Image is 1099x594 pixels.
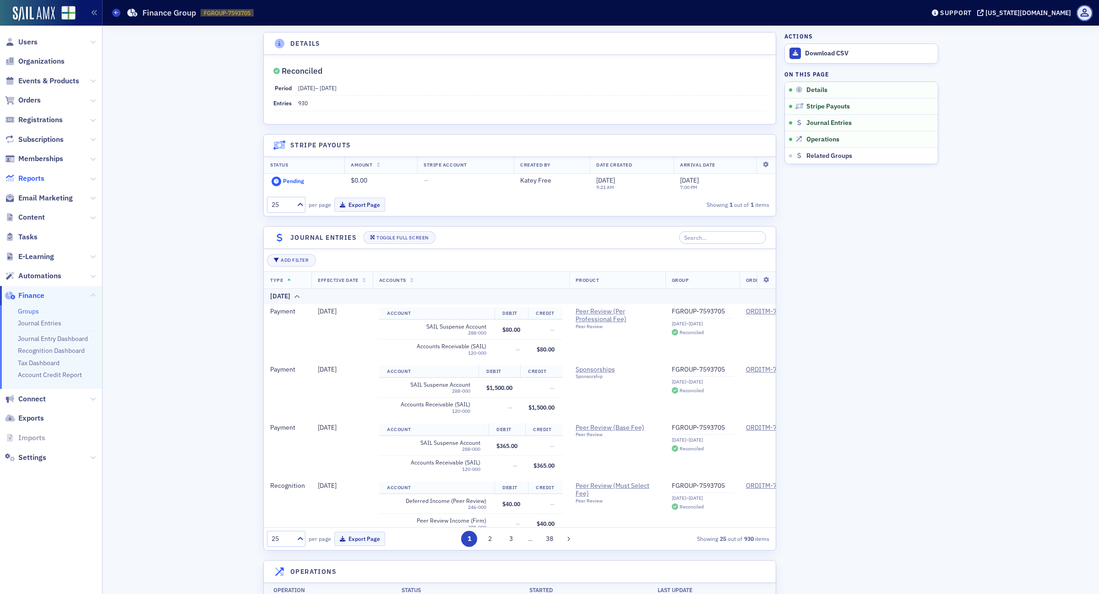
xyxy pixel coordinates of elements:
[680,504,704,509] div: Reconciled
[387,401,470,408] span: Accounts Receivable (SAIL)
[496,442,517,449] span: $365.00
[387,408,470,414] div: 120-000
[784,32,813,40] h4: Actions
[680,184,697,190] time: 7:00 PM
[18,371,82,379] a: Account Credit Report
[290,39,321,49] h4: Details
[5,37,38,47] a: Users
[746,308,799,316] a: ORDITM-7329429
[672,437,733,443] div: [DATE]–[DATE]
[18,95,41,105] span: Orders
[940,9,972,17] div: Support
[576,498,659,504] div: Peer Review
[537,346,555,353] span: $80.00
[5,252,54,262] a: E-Learning
[298,84,315,92] span: [DATE]
[270,277,283,283] span: Type
[596,162,632,168] span: Date Created
[13,6,55,21] a: SailAMX
[541,531,557,547] button: 38
[18,135,64,145] span: Subscriptions
[596,176,615,184] span: [DATE]
[5,232,38,242] a: Tasks
[363,231,435,244] button: Toggle Full Screen
[397,459,480,466] span: Accounts Receivable (SAIL)
[18,319,61,327] a: Journal Entries
[537,520,555,527] span: $40.00
[275,84,292,92] span: Period
[55,6,76,22] a: View Homepage
[334,198,385,212] button: Export Page
[334,532,385,546] button: Export Page
[5,115,63,125] a: Registrations
[18,252,54,262] span: E-Learning
[18,37,38,47] span: Users
[5,394,46,404] a: Connect
[679,231,767,244] input: Search…
[576,373,659,379] div: Sponsorship
[272,200,292,210] div: 25
[270,292,290,301] div: [DATE]
[742,535,755,543] strong: 930
[18,346,85,355] a: Recognition Dashboard
[1077,5,1093,21] span: Profile
[5,135,64,145] a: Subscriptions
[379,365,479,378] th: Account
[5,413,44,423] a: Exports
[672,424,733,432] a: FGROUP-7593705
[309,535,331,543] label: per page
[576,432,659,437] div: Peer Review
[5,173,44,184] a: Reports
[508,404,512,411] span: —
[550,442,555,449] span: —
[806,152,852,160] span: Related Groups
[18,335,88,343] a: Journal Entry Dashboard
[5,56,65,66] a: Organizations
[985,9,1071,17] div: [US_STATE][DOMAIN_NAME]
[977,10,1074,16] button: [US_STATE][DOMAIN_NAME]
[576,308,659,324] span: Peer Review (Per Professional Fee)
[550,326,555,333] span: —
[318,423,337,432] span: [DATE]
[403,497,486,504] span: Deferred Income (Peer Review)
[528,404,555,411] span: $1,500.00
[806,119,852,127] span: Journal Entries
[351,176,367,184] span: $0.00
[379,277,406,283] span: Accounts
[5,291,44,301] a: Finance
[479,365,521,378] th: Debit
[397,466,480,472] div: 120-000
[267,254,316,267] button: Add Filter
[309,200,331,209] label: per page
[5,433,45,443] a: Imports
[5,95,41,105] a: Orders
[746,366,799,374] a: ORDITM-7583410
[18,115,63,125] span: Registrations
[525,423,562,436] th: Credit
[576,482,659,498] a: Peer Review (Must Select Fee)
[270,162,288,168] span: Status
[204,9,250,17] span: FGROUP-7593705
[320,84,337,92] span: [DATE]
[516,346,520,353] span: —
[376,235,428,240] div: Toggle Full Screen
[806,135,839,144] span: Operations
[270,365,295,373] span: Payment
[387,388,470,394] div: 288-000
[672,495,733,501] div: [DATE]–[DATE]
[495,307,528,320] th: Debit
[18,232,38,242] span: Tasks
[680,446,704,451] div: Reconciled
[5,453,46,463] a: Settings
[672,308,733,316] a: FGROUP-7593705
[142,7,196,18] h1: Finance Group
[502,326,520,333] span: $80.00
[609,535,770,543] div: Showing out of items
[403,323,486,330] span: SAIL Suspense Account
[290,567,337,577] h4: Operations
[273,99,292,107] span: Entries
[403,524,486,530] div: 375-000
[397,439,480,446] span: SAIL Suspense Account
[533,462,555,469] span: $365.00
